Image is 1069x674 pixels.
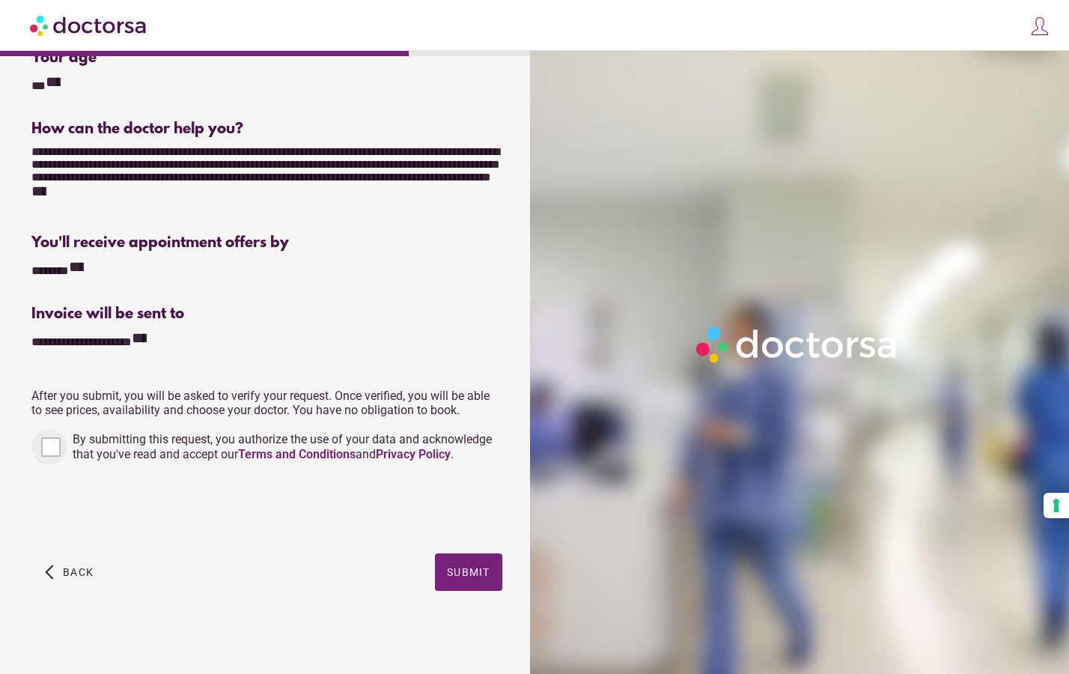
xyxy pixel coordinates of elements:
span: Back [63,566,94,578]
button: Submit [435,553,502,591]
img: icons8-customer-100.png [1029,16,1050,37]
a: Privacy Policy [376,447,451,461]
div: You'll receive appointment offers by [31,234,502,252]
img: Logo-Doctorsa-trans-White-partial-flat.png [690,321,904,368]
button: arrow_back_ios Back [39,553,100,591]
span: Submit [447,566,490,578]
p: After you submit, you will be asked to verify your request. Once verified, you will be able to se... [31,389,502,417]
span: By submitting this request, you authorize the use of your data and acknowledge that you've read a... [73,432,492,461]
a: Terms and Conditions [238,447,356,461]
iframe: reCAPTCHA [31,480,259,538]
img: Doctorsa.com [30,8,148,42]
div: Invoice will be sent to [31,306,502,323]
div: Your age [31,49,264,67]
div: How can the doctor help you? [31,121,502,138]
button: Your consent preferences for tracking technologies [1044,493,1069,518]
